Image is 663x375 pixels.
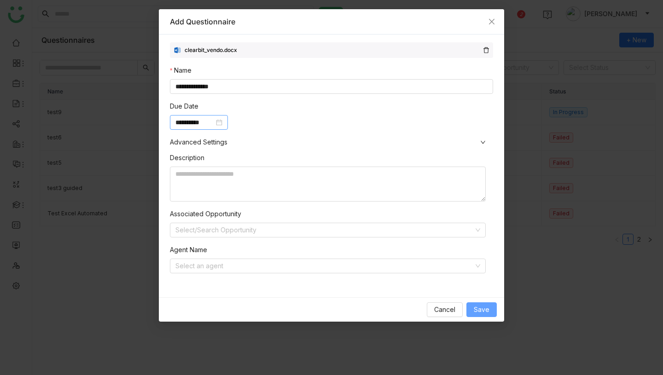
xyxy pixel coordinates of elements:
[170,17,493,27] div: Add Questionnaire
[170,137,493,147] span: Advanced Settings
[479,9,504,34] button: Close
[174,46,181,54] img: docx.svg
[474,305,489,315] span: Save
[170,65,192,75] label: Name
[170,153,204,163] label: Description
[170,209,241,219] label: Associated Opportunity
[170,101,198,111] label: Due Date
[466,302,497,317] button: Save
[170,245,207,255] label: Agent Name
[427,302,463,317] button: Cancel
[434,305,455,315] span: Cancel
[185,46,237,55] div: clearbit_vendo.docx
